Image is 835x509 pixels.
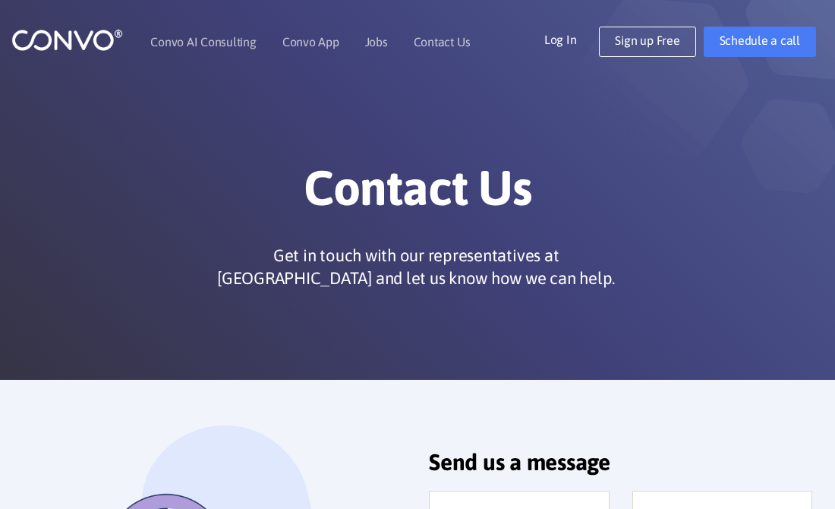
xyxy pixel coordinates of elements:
a: Convo AI Consulting [150,36,256,48]
a: Log In [544,27,600,51]
a: Jobs [365,36,388,48]
a: Contact Us [414,36,471,48]
h2: Send us a message [429,448,812,487]
p: Get in touch with our representatives at [GEOGRAPHIC_DATA] and let us know how we can help. [211,244,621,289]
a: Convo App [282,36,339,48]
a: Sign up Free [599,27,695,57]
a: Schedule a call [704,27,816,57]
img: logo_1.png [11,28,123,52]
h1: Contact Us [34,159,801,229]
